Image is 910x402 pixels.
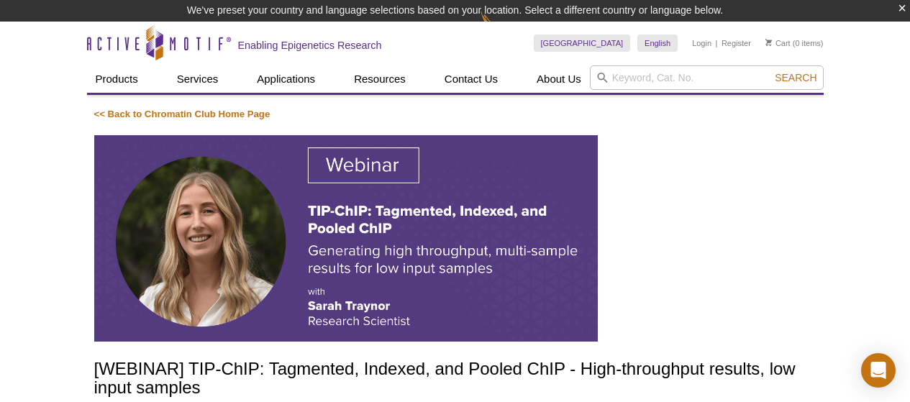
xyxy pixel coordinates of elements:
a: Resources [345,65,414,93]
a: Contact Us [436,65,506,93]
a: Cart [765,38,791,48]
li: (0 items) [765,35,824,52]
h1: [WEBINAR] TIP-ChIP: Tagmented, Indexed, and Pooled ChIP - High-throughput results, low input samples [94,360,816,399]
input: Keyword, Cat. No. [590,65,824,90]
h2: Enabling Epigenetics Research [238,39,382,52]
a: About Us [528,65,590,93]
a: << Back to Chromatin Club Home Page [94,109,270,119]
img: TIP-ChIP: Tagmented, Indexed, and Pooled ChIP - High-throughput results, low input samples [94,135,598,342]
a: Register [722,38,751,48]
a: English [637,35,678,52]
a: [GEOGRAPHIC_DATA] [534,35,631,52]
div: Open Intercom Messenger [861,353,896,388]
button: Search [770,71,821,84]
img: Change Here [481,11,519,45]
a: Services [168,65,227,93]
span: Search [775,72,816,83]
a: Applications [248,65,324,93]
li: | [716,35,718,52]
a: Products [87,65,147,93]
a: Login [692,38,711,48]
img: Your Cart [765,39,772,46]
